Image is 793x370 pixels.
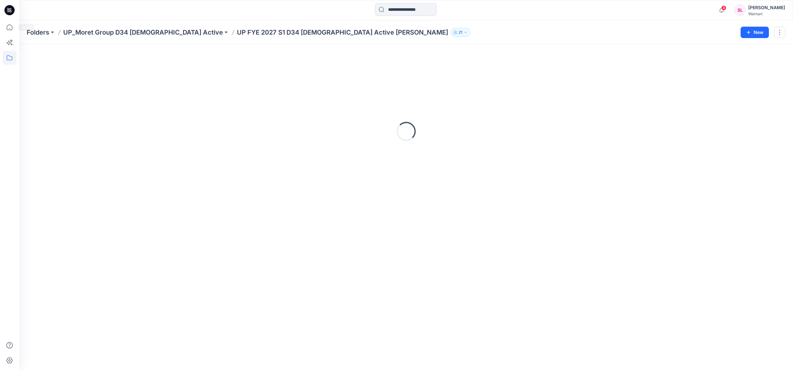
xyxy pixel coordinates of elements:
[741,27,769,38] button: New
[459,29,462,36] p: 21
[27,28,49,37] a: Folders
[451,28,470,37] button: 21
[734,4,746,16] div: SL
[721,5,726,10] span: 4
[748,11,785,16] div: Walmart
[748,4,785,11] div: [PERSON_NAME]
[237,28,448,37] p: UP FYE 2027 S1 D34 [DEMOGRAPHIC_DATA] Active [PERSON_NAME]
[63,28,223,37] a: UP_Moret Group D34 [DEMOGRAPHIC_DATA] Active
